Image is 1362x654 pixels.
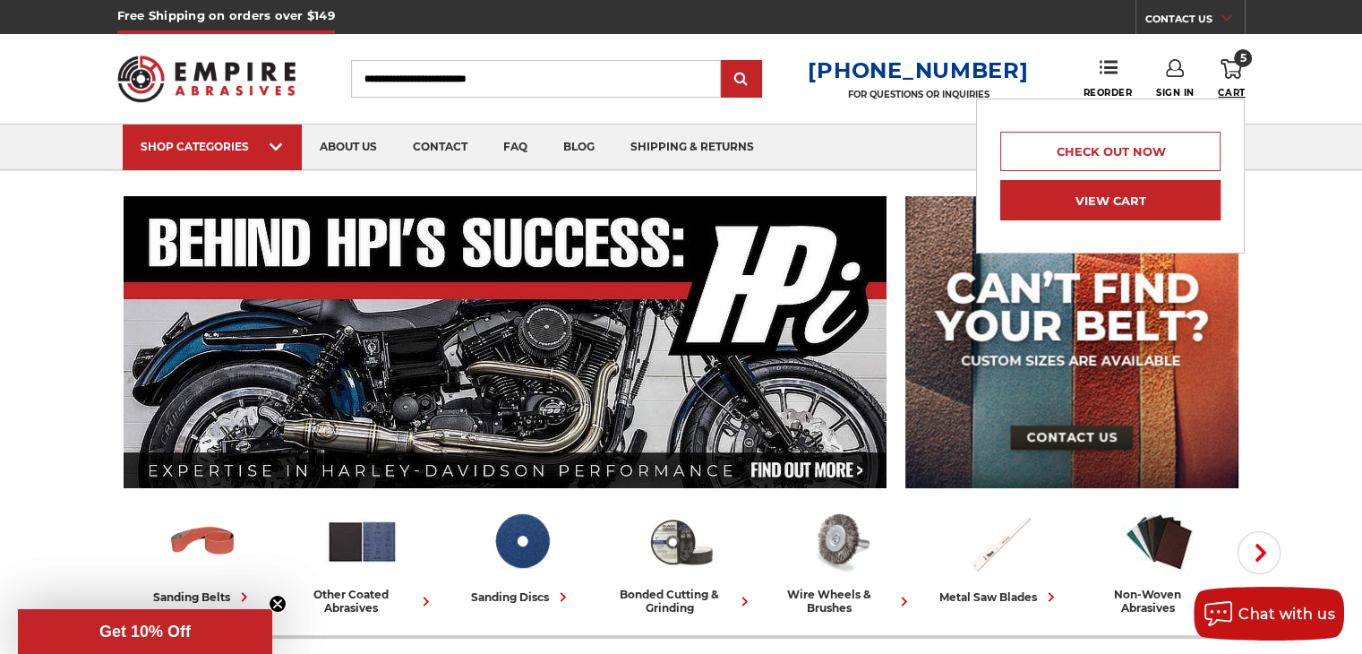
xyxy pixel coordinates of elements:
a: other coated abrasives [290,504,435,615]
a: wire wheels & brushes [768,504,913,615]
a: blog [545,125,612,170]
img: Wire Wheels & Brushes [803,504,878,579]
img: Non-woven Abrasives [1122,504,1196,579]
a: about us [302,125,395,170]
div: wire wheels & brushes [768,588,913,615]
div: sanding belts [153,588,253,607]
div: bonded cutting & grinding [609,588,754,615]
button: Close teaser [269,595,287,613]
button: Chat with us [1194,587,1344,641]
a: bonded cutting & grinding [609,504,754,615]
img: Banner for an interview featuring Horsepower Inc who makes Harley performance upgrades featured o... [124,196,887,488]
img: Sanding Belts [166,504,240,579]
span: Reorder [1083,87,1132,99]
a: sanding discs [450,504,595,607]
input: Submit [724,62,759,98]
p: FOR QUESTIONS OR INQUIRIES [808,89,1028,100]
a: View Cart [1000,180,1221,220]
img: Empire Abrasives [117,44,296,114]
button: Next [1238,531,1281,574]
div: SHOP CATEGORIES [141,140,284,153]
span: Chat with us [1238,606,1335,623]
div: other coated abrasives [290,588,435,615]
div: Get 10% OffClose teaser [18,609,272,654]
img: Sanding Discs [484,504,559,579]
a: shipping & returns [612,125,772,170]
span: Get 10% Off [99,623,191,641]
a: metal saw blades [928,504,1073,607]
div: metal saw blades [939,588,1060,607]
a: non-woven abrasives [1087,504,1232,615]
div: non-woven abrasives [1087,588,1232,615]
a: faq [485,125,545,170]
a: sanding belts [131,504,276,607]
img: Metal Saw Blades [963,504,1037,579]
a: contact [395,125,485,170]
div: sanding discs [471,588,572,607]
span: Cart [1218,87,1245,99]
img: promo banner for custom belts. [905,196,1238,488]
a: Check out now [1000,132,1221,171]
img: Bonded Cutting & Grinding [644,504,718,579]
a: [PHONE_NUMBER] [808,57,1028,83]
a: Reorder [1083,59,1132,98]
a: 5 Cart [1218,59,1245,99]
span: 5 [1234,49,1252,67]
span: Sign In [1156,87,1195,99]
img: Other Coated Abrasives [325,504,399,579]
a: CONTACT US [1145,9,1245,34]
